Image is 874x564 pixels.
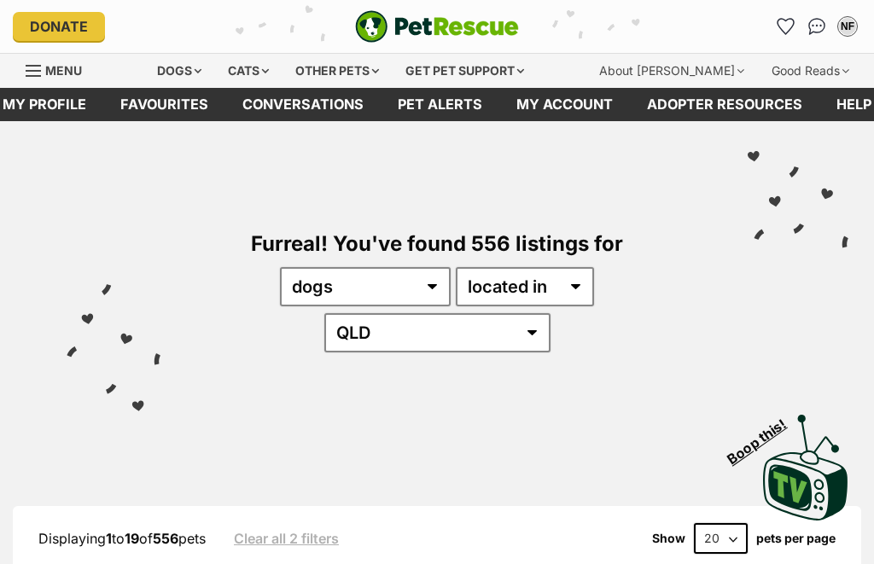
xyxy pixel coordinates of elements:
[38,530,206,547] span: Displaying to of pets
[630,88,819,121] a: Adopter resources
[808,18,826,35] img: chat-41dd97257d64d25036548639549fe6c8038ab92f7586957e7f3b1b290dea8141.svg
[760,54,861,88] div: Good Reads
[756,532,836,545] label: pets per page
[26,54,94,84] a: Menu
[381,88,499,121] a: Pet alerts
[45,63,82,78] span: Menu
[725,405,803,467] span: Boop this!
[145,54,213,88] div: Dogs
[393,54,536,88] div: Get pet support
[652,532,685,545] span: Show
[225,88,381,121] a: conversations
[355,10,519,43] img: logo-e224e6f780fb5917bec1dbf3a21bbac754714ae5b6737aabdf751b685950b380.svg
[125,530,139,547] strong: 19
[283,54,391,88] div: Other pets
[234,531,339,546] a: Clear all 2 filters
[803,13,830,40] a: Conversations
[763,399,848,524] a: Boop this!
[153,530,178,547] strong: 556
[13,12,105,41] a: Donate
[839,18,856,35] div: NF
[106,530,112,547] strong: 1
[103,88,225,121] a: Favourites
[355,10,519,43] a: PetRescue
[251,231,623,256] span: Furreal! You've found 556 listings for
[772,13,861,40] ul: Account quick links
[216,54,281,88] div: Cats
[834,13,861,40] button: My account
[763,415,848,520] img: PetRescue TV logo
[499,88,630,121] a: My account
[587,54,756,88] div: About [PERSON_NAME]
[772,13,800,40] a: Favourites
